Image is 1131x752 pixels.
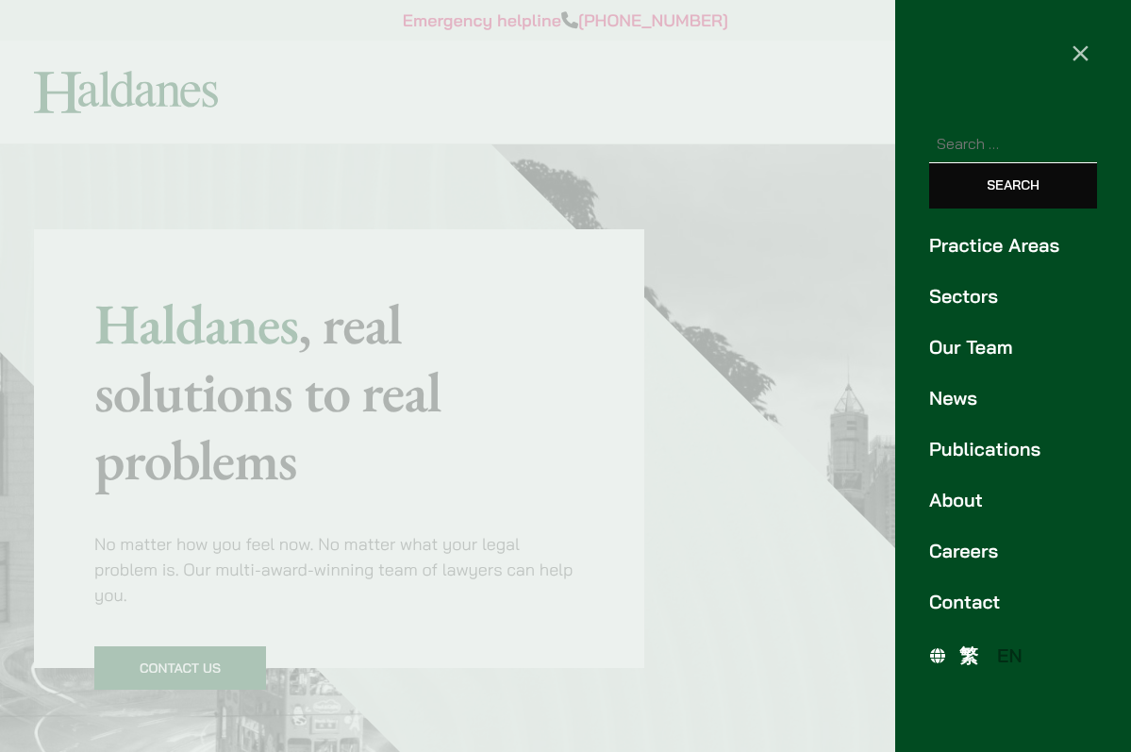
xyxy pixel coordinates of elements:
[959,643,978,667] span: 繁
[929,333,1097,361] a: Our Team
[929,163,1097,209] input: Search
[929,537,1097,565] a: Careers
[929,435,1097,463] a: Publications
[929,486,1097,514] a: About
[929,282,1097,310] a: Sectors
[929,384,1097,412] a: News
[997,643,1023,667] span: EN
[988,640,1032,671] a: EN
[929,588,1097,616] a: Contact
[950,640,988,671] a: 繁
[929,231,1097,259] a: Practice Areas
[1071,32,1090,70] span: ×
